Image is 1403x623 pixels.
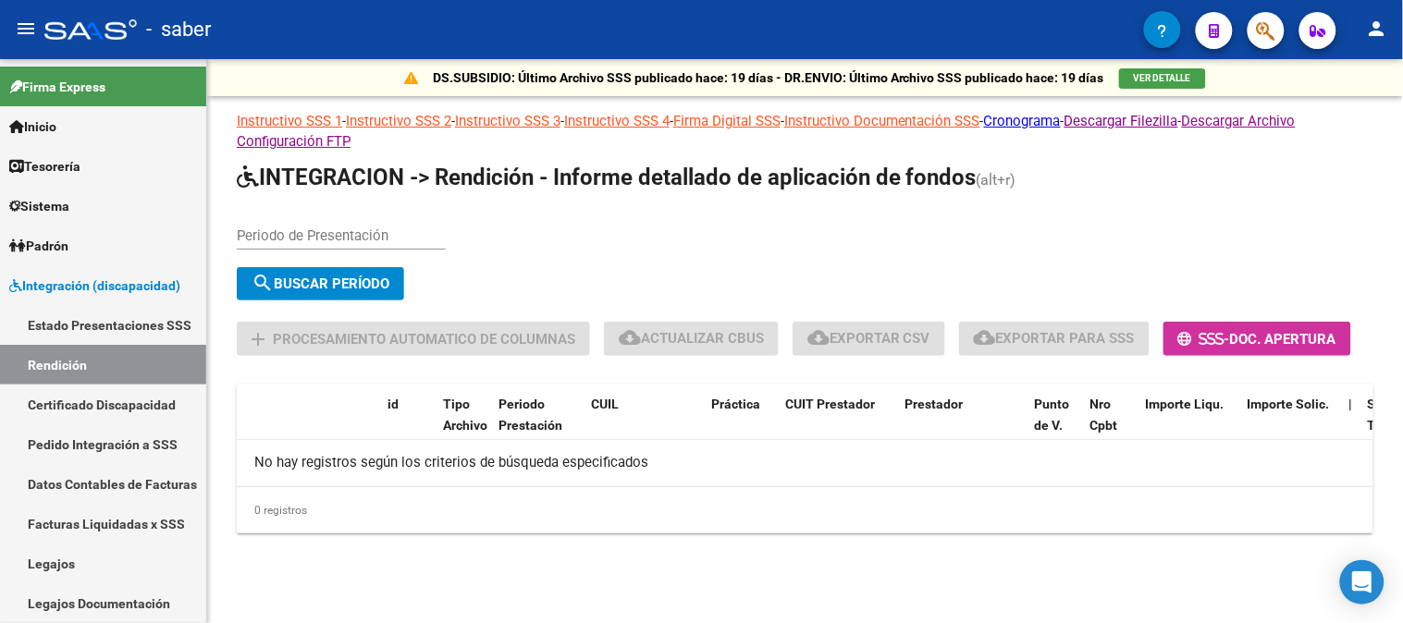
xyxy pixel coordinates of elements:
datatable-header-cell: Punto de V. [1028,385,1083,466]
a: Instructivo SSS 3 [455,113,560,129]
p: DS.SUBSIDIO: Último Archivo SSS publicado hace: 19 días - DR.ENVIO: Último Archivo SSS publicado ... [433,67,1104,88]
span: Tesorería [9,156,80,177]
datatable-header-cell: Importe Liqu. [1138,385,1240,466]
span: - [1178,331,1230,348]
button: Exportar CSV [793,322,945,356]
span: Periodo Prestación [498,397,562,433]
a: Instructivo SSS 4 [564,113,670,129]
a: Instructivo SSS 2 [346,113,451,129]
datatable-header-cell: Tipo Archivo [436,385,491,466]
mat-icon: cloud_download [619,326,641,348]
span: Exportar para SSS [974,330,1135,347]
span: | [1349,397,1353,411]
span: Práctica [711,397,760,411]
span: VER DETALLE [1134,73,1191,83]
datatable-header-cell: Periodo Prestación [491,385,584,466]
span: Procesamiento automatico de columnas [273,331,575,348]
span: CUIT Prestador [785,397,875,411]
datatable-header-cell: | [1342,385,1360,466]
button: Procesamiento automatico de columnas [237,322,590,356]
span: Firma Express [9,77,105,97]
button: VER DETALLE [1119,68,1206,89]
span: Actualizar CBUs [619,330,764,347]
datatable-header-cell: CUIT Prestador [778,385,898,466]
span: Exportar CSV [807,330,930,347]
datatable-header-cell: id [380,385,436,466]
span: INTEGRACION -> Rendición - Informe detallado de aplicación de fondos [237,165,977,190]
span: Punto de V. [1035,397,1070,433]
span: id [388,397,399,411]
span: Nro Cpbt [1090,397,1118,433]
button: Buscar Período [237,267,404,300]
mat-icon: menu [15,18,37,40]
span: Tipo Archivo [443,397,487,433]
div: 0 registros [237,487,1373,533]
span: Integración (discapacidad) [9,275,180,296]
span: Importe Liqu. [1146,397,1225,411]
mat-icon: cloud_download [974,326,996,348]
datatable-header-cell: Práctica [704,385,778,466]
mat-icon: cloud_download [807,326,830,348]
span: Sistema [9,196,69,216]
div: Open Intercom Messenger [1340,560,1385,605]
span: (alt+r) [977,171,1016,189]
span: Padrón [9,236,68,256]
button: -Doc. Apertura [1163,322,1351,356]
datatable-header-cell: Nro Cpbt [1083,385,1138,466]
span: Buscar Período [252,275,389,292]
span: - saber [146,9,211,50]
span: Importe Solic. [1248,397,1330,411]
mat-icon: add [247,328,269,350]
button: Exportar para SSS [959,322,1150,356]
a: Firma Digital SSS [673,113,781,129]
a: Descargar Filezilla [1065,113,1178,129]
mat-icon: person [1366,18,1388,40]
div: No hay registros según los criterios de búsqueda especificados [237,440,1373,486]
a: Instructivo Documentación SSS [784,113,980,129]
a: Cronograma [984,113,1061,129]
a: Instructivo SSS 1 [237,113,342,129]
datatable-header-cell: Prestador [898,385,1028,466]
span: CUIL [591,397,619,411]
span: Inicio [9,116,56,137]
p: - - - - - - - - [237,111,1373,152]
span: Prestador [905,397,964,411]
span: Doc. Apertura [1230,331,1336,348]
datatable-header-cell: Importe Solic. [1240,385,1342,466]
datatable-header-cell: CUIL [584,385,704,466]
button: Actualizar CBUs [604,322,779,356]
mat-icon: search [252,272,274,294]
